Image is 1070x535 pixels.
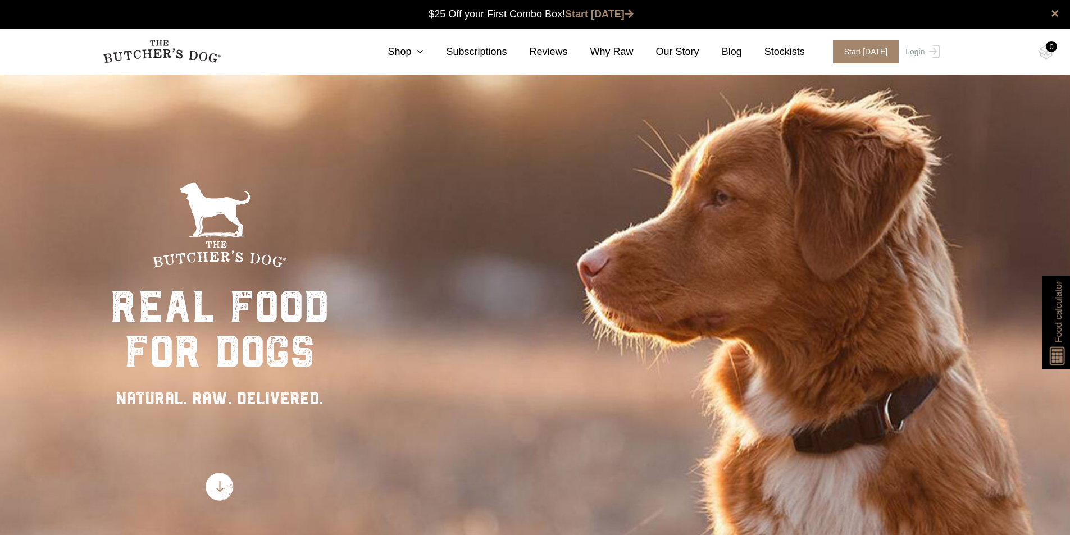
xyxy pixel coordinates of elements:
a: close [1051,7,1059,20]
span: Food calculator [1051,281,1065,342]
a: Stockists [742,44,805,60]
a: Our Story [634,44,699,60]
a: Shop [365,44,424,60]
a: Login [903,40,939,63]
a: Reviews [507,44,568,60]
a: Blog [699,44,742,60]
a: Start [DATE] [822,40,903,63]
div: real food for dogs [110,285,329,374]
div: NATURAL. RAW. DELIVERED. [110,386,329,411]
img: TBD_Cart-Empty.png [1039,45,1053,60]
a: Start [DATE] [565,8,634,20]
span: Start [DATE] [833,40,899,63]
a: Why Raw [568,44,634,60]
a: Subscriptions [424,44,507,60]
div: 0 [1046,41,1057,52]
